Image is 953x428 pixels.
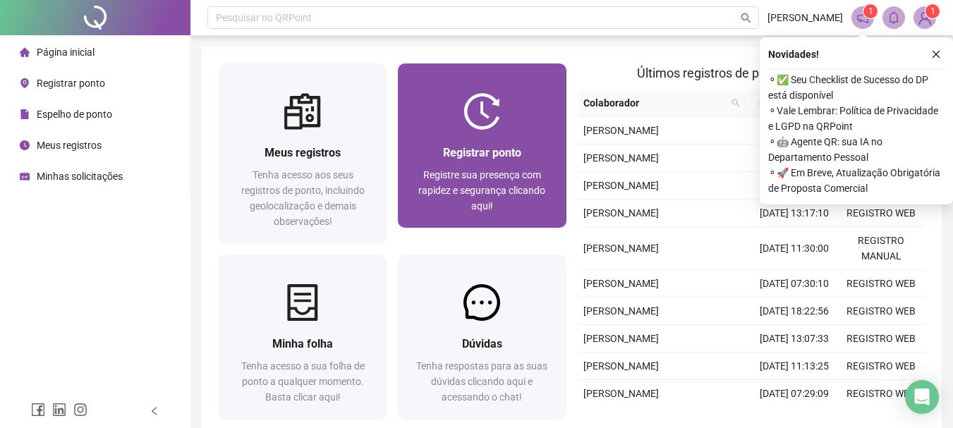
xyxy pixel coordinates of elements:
span: bell [887,11,900,24]
td: [DATE] 11:08:28 [751,117,838,145]
span: [PERSON_NAME] [583,243,659,254]
td: REGISTRO MANUAL [838,227,925,270]
span: notification [856,11,869,24]
span: file [20,109,30,119]
td: [DATE] 11:30:00 [751,227,838,270]
span: clock-circle [20,140,30,150]
td: REGISTRO WEB [838,353,925,380]
span: schedule [20,171,30,181]
td: REGISTRO WEB [838,270,925,298]
span: Página inicial [37,47,95,58]
span: Dúvidas [462,337,502,350]
td: [DATE] 07:29:53 [751,145,838,172]
td: [DATE] 13:07:33 [751,325,838,353]
sup: Atualize o seu contato no menu Meus Dados [925,4,940,18]
span: facebook [31,403,45,417]
span: instagram [73,403,87,417]
span: ⚬ ✅ Seu Checklist de Sucesso do DP está disponível [768,72,945,103]
td: [DATE] 18:22:56 [751,298,838,325]
a: Registrar pontoRegistre sua presença com rapidez e segurança clicando aqui! [398,63,566,228]
td: REGISTRO WEB [838,380,925,408]
span: left [150,406,159,416]
span: 1 [930,6,935,16]
td: [DATE] 07:30:10 [751,270,838,298]
span: [PERSON_NAME] [583,360,659,372]
td: REGISTRO WEB [838,200,925,227]
span: Registrar ponto [37,78,105,89]
span: Últimos registros de ponto sincronizados [637,66,865,80]
span: ⚬ 🚀 Em Breve, Atualização Obrigatória de Proposta Comercial [768,165,945,196]
span: Espelho de ponto [37,109,112,120]
span: [PERSON_NAME] [583,305,659,317]
sup: 1 [863,4,878,18]
span: linkedin [52,403,66,417]
a: Minha folhaTenha acesso a sua folha de ponto a qualquer momento. Basta clicar aqui! [219,255,387,419]
span: Registrar ponto [443,146,521,159]
span: Meus registros [265,146,341,159]
span: close [931,49,941,59]
span: ⚬ 🤖 Agente QR: sua IA no Departamento Pessoal [768,134,945,165]
span: [PERSON_NAME] [583,125,659,136]
span: ⚬ Vale Lembrar: Política de Privacidade e LGPD na QRPoint [768,103,945,134]
div: Open Intercom Messenger [905,380,939,414]
span: Tenha respostas para as suas dúvidas clicando aqui e acessando o chat! [416,360,547,403]
td: [DATE] 07:29:09 [751,380,838,408]
span: Registre sua presença com rapidez e segurança clicando aqui! [418,169,545,212]
span: Tenha acesso aos seus registros de ponto, incluindo geolocalização e demais observações! [241,169,365,227]
span: home [20,47,30,57]
span: Colaborador [583,95,727,111]
span: Data/Hora [751,95,813,111]
span: [PERSON_NAME] [767,10,843,25]
span: environment [20,78,30,88]
td: [DATE] 11:13:25 [751,353,838,380]
span: [PERSON_NAME] [583,152,659,164]
td: [DATE] 19:21:16 [751,172,838,200]
a: DúvidasTenha respostas para as suas dúvidas clicando aqui e acessando o chat! [398,255,566,419]
th: Data/Hora [746,90,830,117]
span: 1 [868,6,873,16]
td: [DATE] 13:17:10 [751,200,838,227]
span: Novidades ! [768,47,819,62]
span: [PERSON_NAME] [583,333,659,344]
span: [PERSON_NAME] [583,180,659,191]
span: Tenha acesso a sua folha de ponto a qualquer momento. Basta clicar aqui! [241,360,365,403]
span: Meus registros [37,140,102,151]
span: search [732,99,740,107]
a: Meus registrosTenha acesso aos seus registros de ponto, incluindo geolocalização e demais observa... [219,63,387,243]
span: [PERSON_NAME] [583,278,659,289]
span: search [729,92,743,114]
span: search [741,13,751,23]
td: REGISTRO WEB [838,325,925,353]
img: 90490 [914,7,935,28]
td: REGISTRO WEB [838,298,925,325]
span: [PERSON_NAME] [583,388,659,399]
span: Minha folha [272,337,333,350]
span: [PERSON_NAME] [583,207,659,219]
span: Minhas solicitações [37,171,123,182]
